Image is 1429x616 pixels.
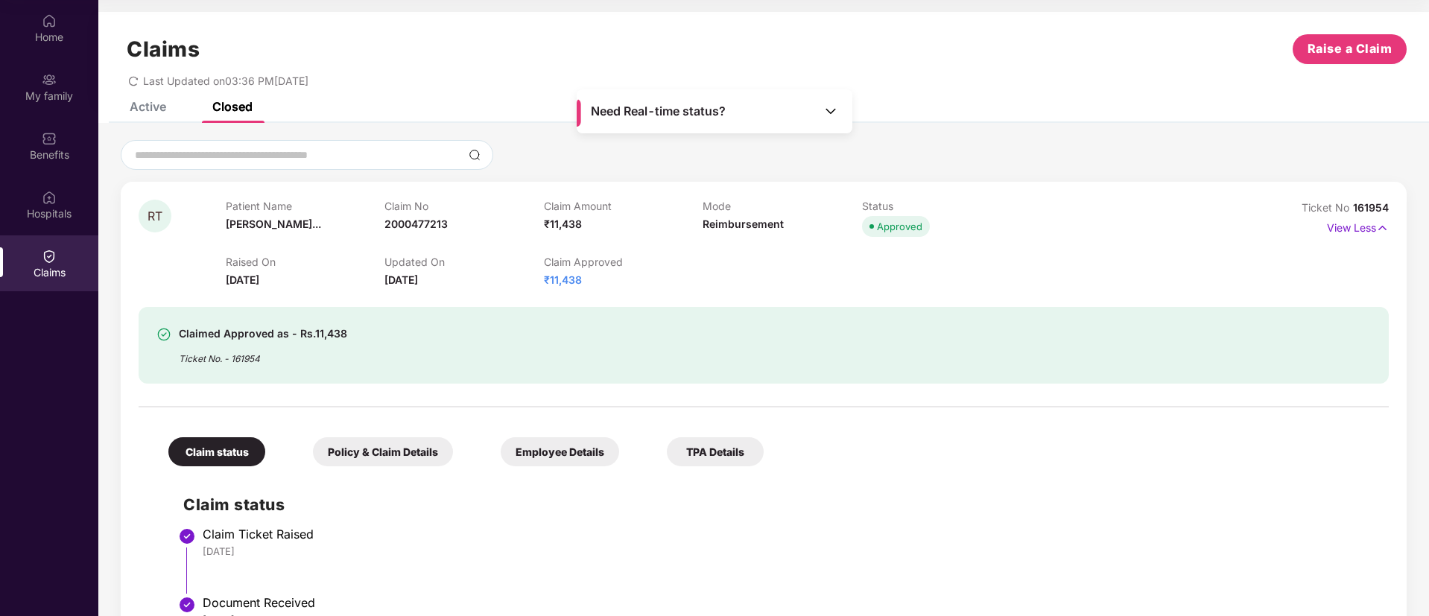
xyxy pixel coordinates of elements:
div: Document Received [203,595,1374,610]
img: svg+xml;base64,PHN2ZyBpZD0iU3RlcC1Eb25lLTMyeDMyIiB4bWxucz0iaHR0cDovL3d3dy53My5vcmcvMjAwMC9zdmciIH... [178,596,196,614]
div: [DATE] [203,544,1374,558]
div: Claim Ticket Raised [203,527,1374,542]
span: Need Real-time status? [591,104,726,119]
img: Toggle Icon [823,104,838,118]
img: svg+xml;base64,PHN2ZyBpZD0iU3RlcC1Eb25lLTMyeDMyIiB4bWxucz0iaHR0cDovL3d3dy53My5vcmcvMjAwMC9zdmciIH... [178,527,196,545]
